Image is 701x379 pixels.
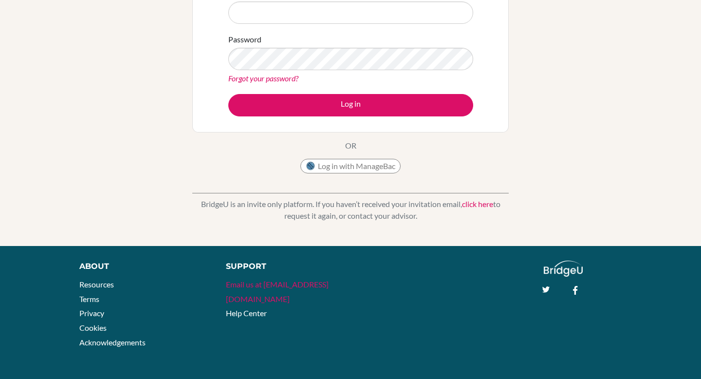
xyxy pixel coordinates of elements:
[79,323,107,332] a: Cookies
[79,308,104,318] a: Privacy
[228,94,473,116] button: Log in
[228,34,261,45] label: Password
[544,261,583,277] img: logo_white@2x-f4f0deed5e89b7ecb1c2cc34c3e3d731f90f0f143d5ea2071677605dd97b5244.png
[79,280,114,289] a: Resources
[226,261,341,272] div: Support
[345,140,356,152] p: OR
[192,198,509,222] p: BridgeU is an invite only platform. If you haven’t received your invitation email, to request it ...
[226,280,329,303] a: Email us at [EMAIL_ADDRESS][DOMAIN_NAME]
[300,159,401,173] button: Log in with ManageBac
[228,74,298,83] a: Forgot your password?
[79,261,204,272] div: About
[226,308,267,318] a: Help Center
[462,199,493,208] a: click here
[79,294,99,303] a: Terms
[79,338,146,347] a: Acknowledgements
